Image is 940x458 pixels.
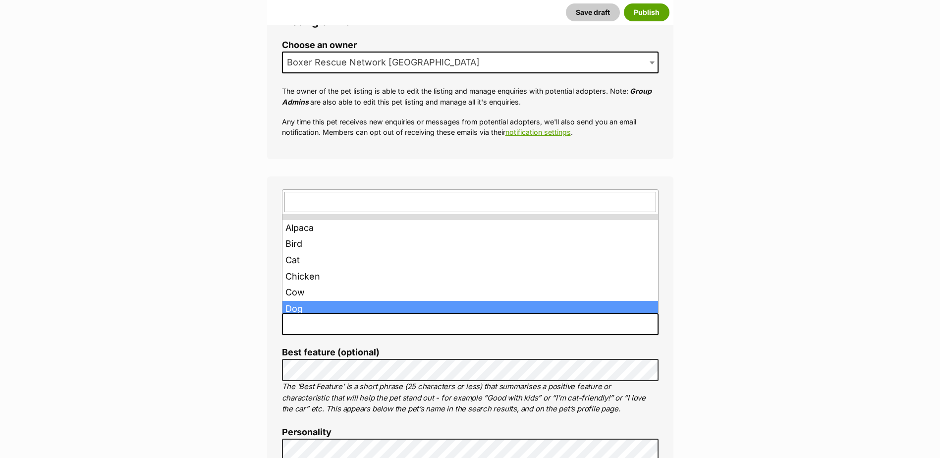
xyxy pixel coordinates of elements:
[282,40,659,51] label: Choose an owner
[282,52,659,73] span: Boxer Rescue Network Australia
[283,56,490,69] span: Boxer Rescue Network Australia
[282,86,659,107] p: The owner of the pet listing is able to edit the listing and manage enquiries with potential adop...
[282,252,658,269] li: Cat
[282,236,658,252] li: Bird
[505,128,571,136] a: notification settings
[282,347,659,358] label: Best feature (optional)
[282,381,659,415] p: The ‘Best Feature’ is a short phrase (25 characters or less) that summarises a positive feature o...
[282,87,652,106] em: Group Admins
[566,3,620,21] button: Save draft
[282,301,658,317] li: Dog
[624,3,669,21] button: Publish
[282,427,659,438] label: Personality
[282,285,658,301] li: Cow
[282,116,659,138] p: Any time this pet receives new enquiries or messages from potential adopters, we'll also send you...
[282,220,658,236] li: Alpaca
[282,269,658,285] li: Chicken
